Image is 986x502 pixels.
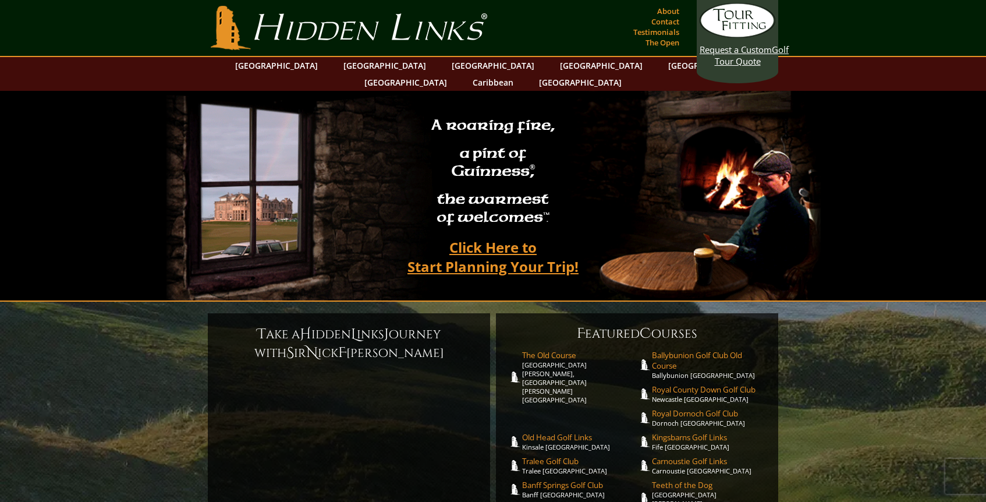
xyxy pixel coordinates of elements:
h6: ake a idden inks ourney with ir ick [PERSON_NAME] [219,325,478,362]
span: N [306,344,318,362]
a: [GEOGRAPHIC_DATA] [359,74,453,91]
span: L [351,325,357,344]
span: The Old Course [522,350,637,360]
a: Tralee Golf ClubTralee [GEOGRAPHIC_DATA] [522,456,637,475]
a: Carnoustie Golf LinksCarnoustie [GEOGRAPHIC_DATA] [652,456,767,475]
span: Royal Dornoch Golf Club [652,408,767,419]
span: Kingsbarns Golf Links [652,432,767,443]
a: Old Head Golf LinksKinsale [GEOGRAPHIC_DATA] [522,432,637,451]
a: Caribbean [467,74,519,91]
a: Testimonials [630,24,682,40]
span: Carnoustie Golf Links [652,456,767,466]
a: Request a CustomGolf Tour Quote [700,3,775,67]
span: Request a Custom [700,44,772,55]
span: F [338,344,346,362]
span: F [577,324,585,343]
a: About [654,3,682,19]
a: Ballybunion Golf Club Old CourseBallybunion [GEOGRAPHIC_DATA] [652,350,767,380]
a: [GEOGRAPHIC_DATA] [533,74,627,91]
a: Royal Dornoch Golf ClubDornoch [GEOGRAPHIC_DATA] [652,408,767,427]
a: The Old Course[GEOGRAPHIC_DATA][PERSON_NAME], [GEOGRAPHIC_DATA][PERSON_NAME] [GEOGRAPHIC_DATA] [522,350,637,404]
span: S [286,344,294,362]
a: Click Here toStart Planning Your Trip! [396,234,590,280]
h6: eatured ourses [508,324,767,343]
h2: A roaring fire, a pint of Guinness , the warmest of welcomes™. [424,111,562,234]
a: [GEOGRAPHIC_DATA] [229,57,324,74]
span: Teeth of the Dog [652,480,767,490]
span: Royal County Down Golf Club [652,384,767,395]
a: Kingsbarns Golf LinksFife [GEOGRAPHIC_DATA] [652,432,767,451]
span: C [640,324,651,343]
span: Ballybunion Golf Club Old Course [652,350,767,371]
span: Banff Springs Golf Club [522,480,637,490]
span: H [300,325,311,344]
span: T [257,325,266,344]
a: [GEOGRAPHIC_DATA] [446,57,540,74]
a: [GEOGRAPHIC_DATA] [338,57,432,74]
span: Old Head Golf Links [522,432,637,443]
a: The Open [643,34,682,51]
span: Tralee Golf Club [522,456,637,466]
a: [GEOGRAPHIC_DATA] [662,57,757,74]
span: J [384,325,389,344]
a: Royal County Down Golf ClubNewcastle [GEOGRAPHIC_DATA] [652,384,767,404]
a: Contact [648,13,682,30]
a: Banff Springs Golf ClubBanff [GEOGRAPHIC_DATA] [522,480,637,499]
a: [GEOGRAPHIC_DATA] [554,57,648,74]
